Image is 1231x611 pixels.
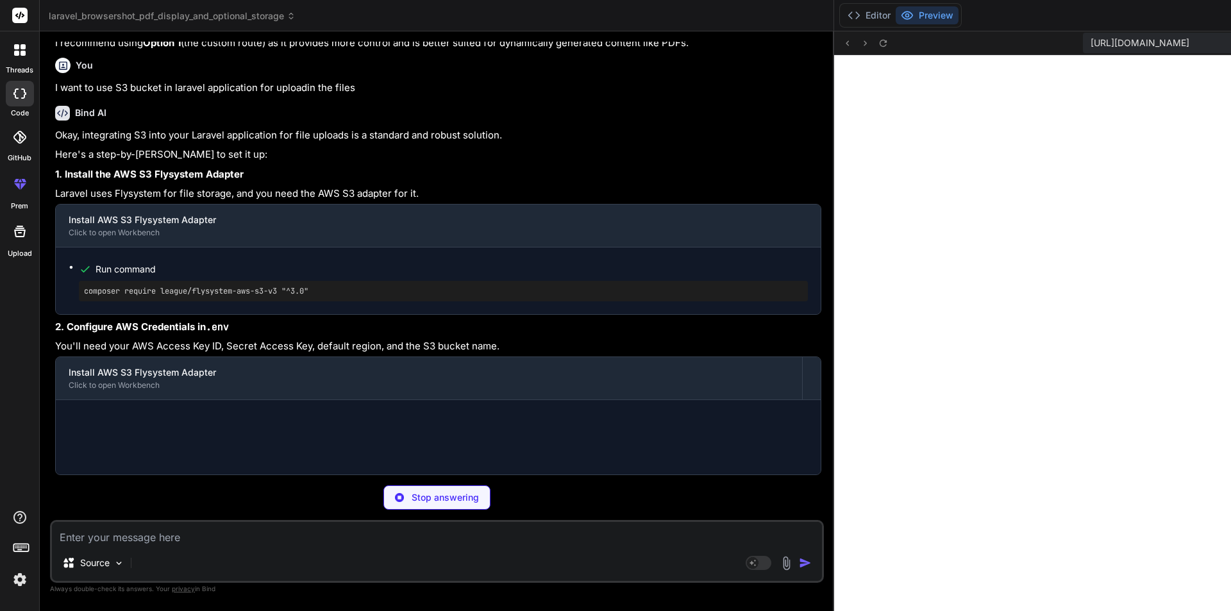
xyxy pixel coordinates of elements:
[55,36,821,51] p: I recommend using (the custom route) as it provides more control and is better suited for dynamic...
[896,6,959,24] button: Preview
[50,583,824,595] p: Always double-check its answers. Your in Bind
[113,558,124,569] img: Pick Models
[75,106,106,119] h6: Bind AI
[206,321,229,333] code: .env
[6,65,33,76] label: threads
[56,357,802,399] button: Install AWS S3 Flysystem AdapterClick to open Workbench
[76,59,93,72] h6: You
[69,228,787,238] div: Click to open Workbench
[799,557,812,569] img: icon
[55,81,821,96] p: I want to use S3 bucket in laravel application for uploadin the files
[69,380,789,390] div: Click to open Workbench
[55,321,229,333] strong: 2. Configure AWS Credentials in
[842,6,896,24] button: Editor
[80,557,110,569] p: Source
[69,213,787,226] div: Install AWS S3 Flysystem Adapter
[55,128,821,143] p: Okay, integrating S3 into your Laravel application for file uploads is a standard and robust solu...
[55,339,821,354] p: You'll need your AWS Access Key ID, Secret Access Key, default region, and the S3 bucket name.
[172,585,195,592] span: privacy
[412,491,479,504] p: Stop answering
[8,153,31,163] label: GitHub
[11,108,29,119] label: code
[11,201,28,212] label: prem
[96,263,808,276] span: Run command
[779,556,794,571] img: attachment
[56,205,800,247] button: Install AWS S3 Flysystem AdapterClick to open Workbench
[84,286,803,296] pre: composer require league/flysystem-aws-s3-v3 "^3.0"
[55,168,244,180] strong: 1. Install the AWS S3 Flysystem Adapter
[143,37,181,49] strong: Option 1
[69,366,789,379] div: Install AWS S3 Flysystem Adapter
[49,10,296,22] span: laravel_browsershot_pdf_display_and_optional_storage
[1091,37,1189,49] span: [URL][DOMAIN_NAME]
[9,569,31,590] img: settings
[55,187,821,201] p: Laravel uses Flysystem for file storage, and you need the AWS S3 adapter for it.
[55,147,821,162] p: Here's a step-by-[PERSON_NAME] to set it up:
[8,248,32,259] label: Upload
